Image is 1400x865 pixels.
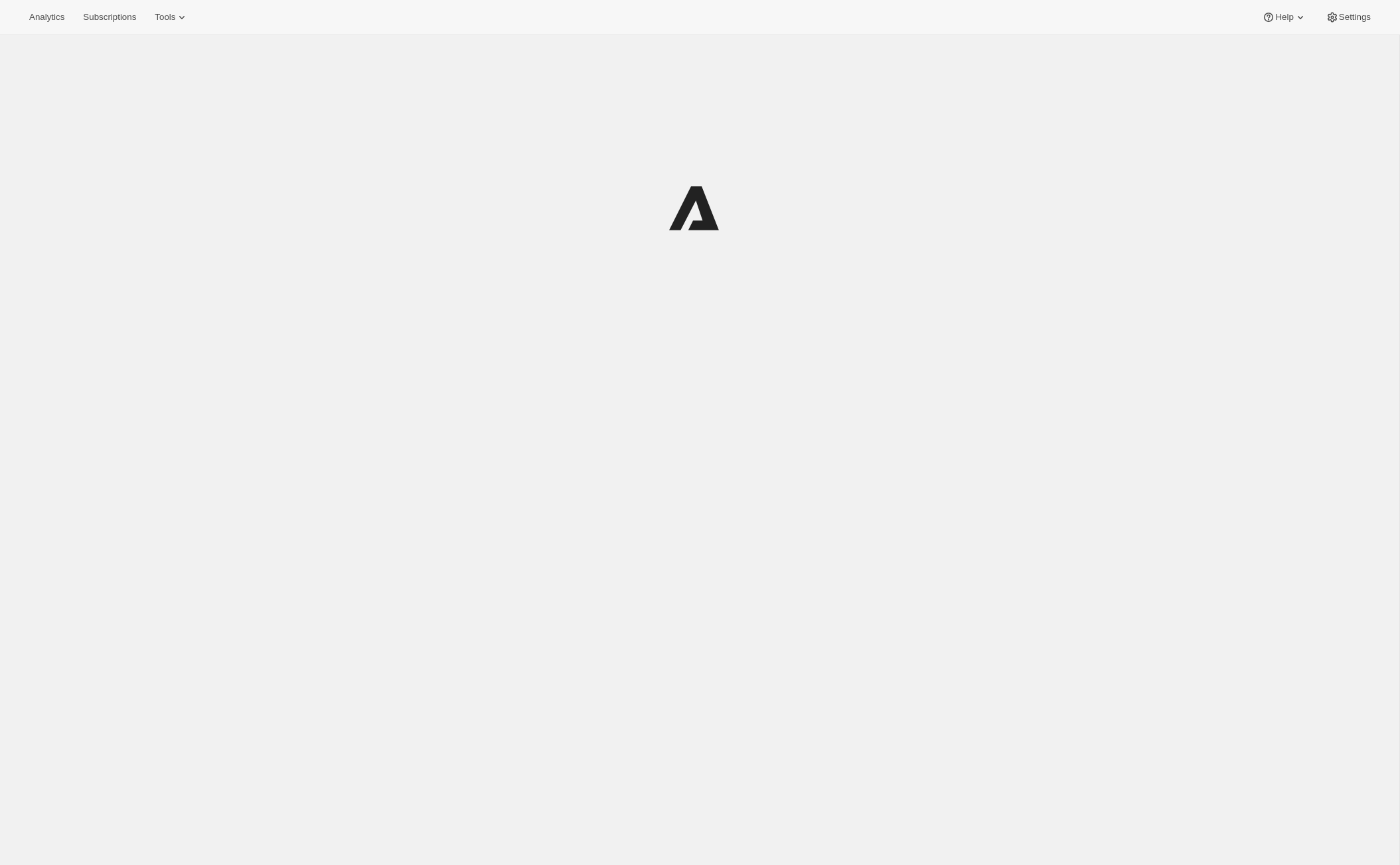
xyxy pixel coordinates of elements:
span: Tools [155,12,175,23]
button: Settings [1318,8,1379,27]
span: Analytics [29,12,64,23]
span: Settings [1339,12,1371,23]
button: Help [1254,8,1314,27]
span: Subscriptions [83,12,136,23]
button: Subscriptions [75,8,144,27]
button: Analytics [21,8,72,27]
span: Help [1275,12,1293,23]
button: Tools [147,8,196,27]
